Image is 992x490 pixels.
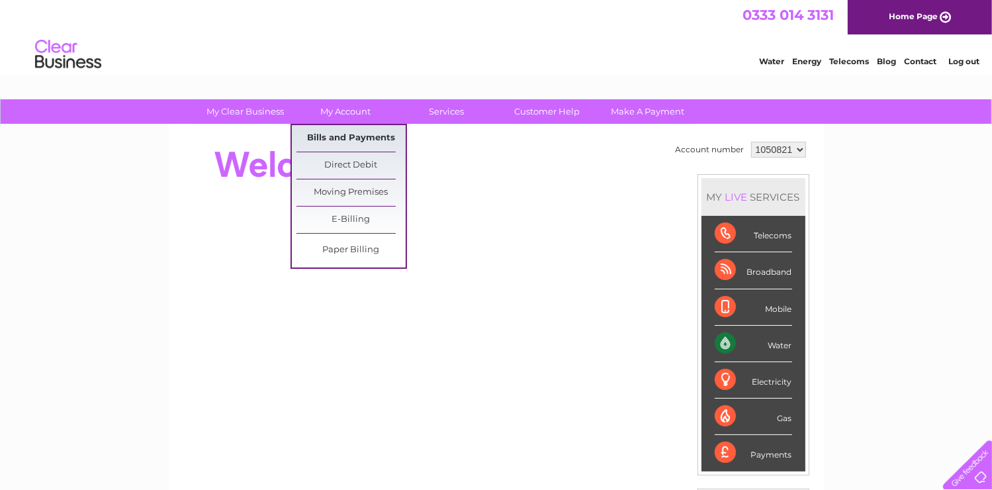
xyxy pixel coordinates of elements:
[948,56,979,66] a: Log out
[829,56,869,66] a: Telecoms
[191,99,300,124] a: My Clear Business
[877,56,896,66] a: Blog
[743,7,834,23] a: 0333 014 3131
[715,362,792,399] div: Electricity
[296,207,406,233] a: E-Billing
[593,99,702,124] a: Make A Payment
[904,56,936,66] a: Contact
[296,179,406,206] a: Moving Premises
[291,99,400,124] a: My Account
[723,191,750,203] div: LIVE
[792,56,821,66] a: Energy
[184,7,809,64] div: Clear Business is a trading name of Verastar Limited (registered in [GEOGRAPHIC_DATA] No. 3667643...
[34,34,102,75] img: logo.png
[392,99,501,124] a: Services
[715,252,792,289] div: Broadband
[296,125,406,152] a: Bills and Payments
[759,56,784,66] a: Water
[701,178,805,216] div: MY SERVICES
[296,152,406,179] a: Direct Debit
[296,237,406,264] a: Paper Billing
[715,435,792,471] div: Payments
[715,326,792,362] div: Water
[492,99,602,124] a: Customer Help
[672,138,748,161] td: Account number
[715,289,792,326] div: Mobile
[715,399,792,435] div: Gas
[715,216,792,252] div: Telecoms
